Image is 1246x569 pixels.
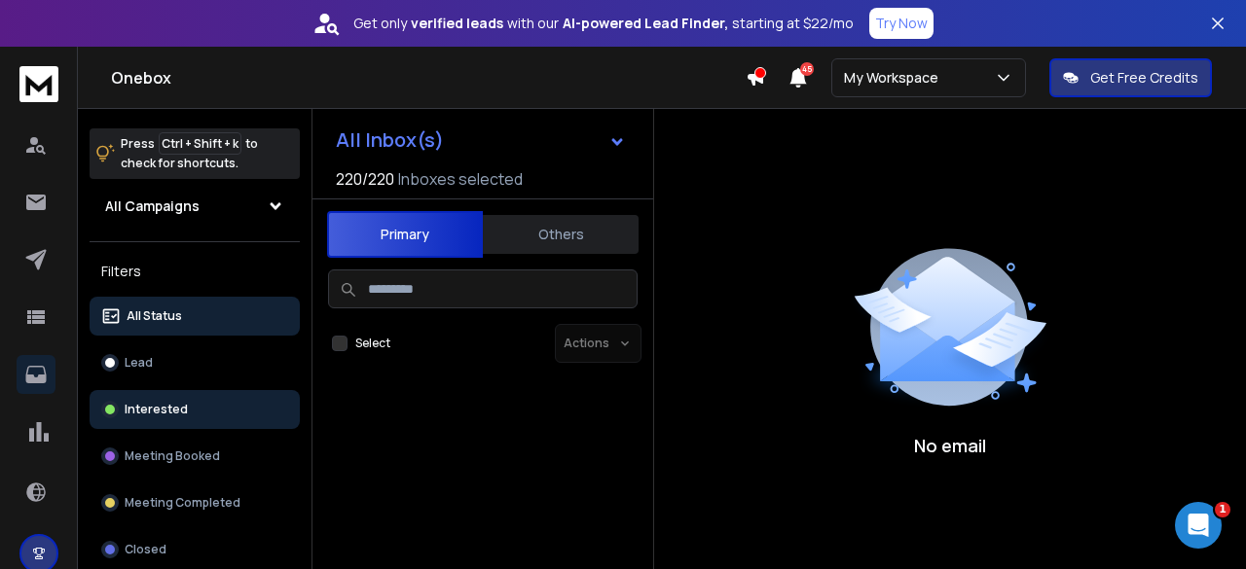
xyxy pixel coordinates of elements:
h3: Inboxes selected [398,167,523,191]
p: Meeting Completed [125,495,240,511]
p: Press to check for shortcuts. [121,134,258,173]
label: Select [355,336,390,351]
p: Interested [125,402,188,417]
p: Try Now [875,14,928,33]
button: Others [483,213,639,256]
p: No email [914,432,986,459]
button: Meeting Booked [90,437,300,476]
img: logo [19,66,58,102]
strong: AI-powered Lead Finder, [563,14,728,33]
button: All Inbox(s) [320,121,641,160]
span: 1 [1215,502,1230,517]
p: All Status [127,308,182,324]
strong: verified leads [411,14,503,33]
p: My Workspace [844,68,946,88]
button: Interested [90,390,300,429]
p: Lead [125,355,153,371]
h3: Filters [90,258,300,285]
iframe: Intercom live chat [1175,502,1222,549]
button: All Status [90,297,300,336]
button: Meeting Completed [90,483,300,522]
p: Closed [125,542,166,557]
button: Primary [327,211,483,258]
h1: All Campaigns [105,196,200,216]
p: Get Free Credits [1090,68,1198,88]
button: All Campaigns [90,187,300,226]
h1: All Inbox(s) [336,130,444,150]
span: 220 / 220 [336,167,394,191]
h1: Onebox [111,66,746,89]
span: 45 [800,62,814,76]
button: Get Free Credits [1049,58,1212,97]
span: Ctrl + Shift + k [159,132,241,155]
p: Get only with our starting at $22/mo [353,14,854,33]
button: Closed [90,530,300,569]
button: Lead [90,343,300,382]
button: Try Now [869,8,934,39]
p: Meeting Booked [125,448,220,464]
